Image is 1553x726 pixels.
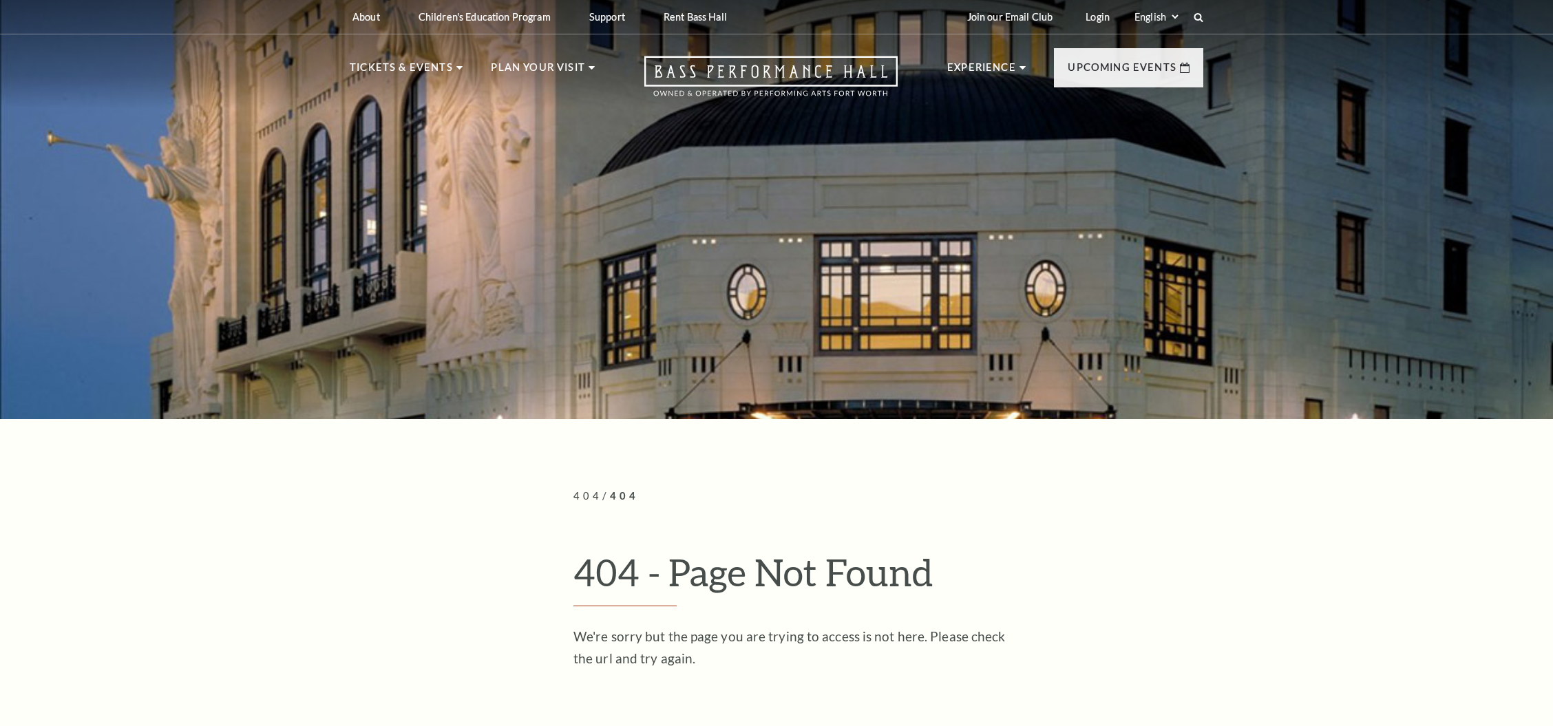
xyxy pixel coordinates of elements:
p: Upcoming Events [1068,59,1176,84]
p: About [352,11,380,23]
p: Experience [947,59,1016,84]
h1: 404 - Page Not Found [573,550,1203,606]
p: / [573,488,1203,505]
p: Children's Education Program [419,11,551,23]
p: Support [589,11,625,23]
p: Rent Bass Hall [664,11,727,23]
p: We're sorry but the page you are trying to access is not here. Please check the url and try again. [573,626,1021,670]
p: Plan Your Visit [491,59,585,84]
p: Tickets & Events [350,59,453,84]
span: 404 [610,490,639,502]
span: 404 [573,490,602,502]
select: Select: [1132,10,1181,23]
